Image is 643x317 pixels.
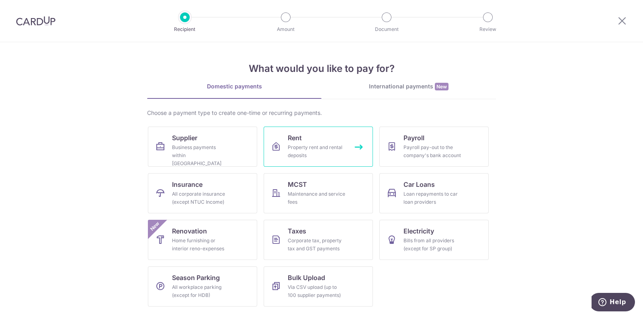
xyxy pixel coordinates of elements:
[458,25,518,33] p: Review
[172,180,203,189] span: Insurance
[403,143,461,160] div: Payroll pay-out to the company's bank account
[264,220,373,260] a: TaxesCorporate tax, property tax and GST payments
[256,25,315,33] p: Amount
[592,293,635,313] iframe: Opens a widget where you can find more information
[264,266,373,307] a: Bulk UploadVia CSV upload (up to 100 supplier payments)
[357,25,416,33] p: Document
[403,133,424,143] span: Payroll
[288,226,306,236] span: Taxes
[172,133,197,143] span: Supplier
[172,190,230,206] div: All corporate insurance (except NTUC Income)
[403,180,435,189] span: Car Loans
[147,61,496,76] h4: What would you like to pay for?
[155,25,215,33] p: Recipient
[379,127,489,167] a: PayrollPayroll pay-out to the company's bank account
[172,226,207,236] span: Renovation
[288,190,346,206] div: Maintenance and service fees
[288,133,302,143] span: Rent
[172,237,230,253] div: Home furnishing or interior reno-expenses
[147,109,496,117] div: Choose a payment type to create one-time or recurring payments.
[288,273,325,282] span: Bulk Upload
[172,273,220,282] span: Season Parking
[321,82,496,91] div: International payments
[18,6,35,13] span: Help
[148,173,257,213] a: InsuranceAll corporate insurance (except NTUC Income)
[288,283,346,299] div: Via CSV upload (up to 100 supplier payments)
[148,127,257,167] a: SupplierBusiness payments within [GEOGRAPHIC_DATA]
[172,283,230,299] div: All workplace parking (except for HDB)
[264,127,373,167] a: RentProperty rent and rental deposits
[172,143,230,168] div: Business payments within [GEOGRAPHIC_DATA]
[403,226,434,236] span: Electricity
[403,190,461,206] div: Loan repayments to car loan providers
[403,237,461,253] div: Bills from all providers (except for SP group)
[288,143,346,160] div: Property rent and rental deposits
[264,173,373,213] a: MCSTMaintenance and service fees
[16,16,55,26] img: CardUp
[288,180,307,189] span: MCST
[148,220,162,233] span: New
[147,82,321,90] div: Domestic payments
[148,220,257,260] a: RenovationHome furnishing or interior reno-expensesNew
[379,173,489,213] a: Car LoansLoan repayments to car loan providers
[288,237,346,253] div: Corporate tax, property tax and GST payments
[435,83,448,90] span: New
[379,220,489,260] a: ElectricityBills from all providers (except for SP group)
[148,266,257,307] a: Season ParkingAll workplace parking (except for HDB)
